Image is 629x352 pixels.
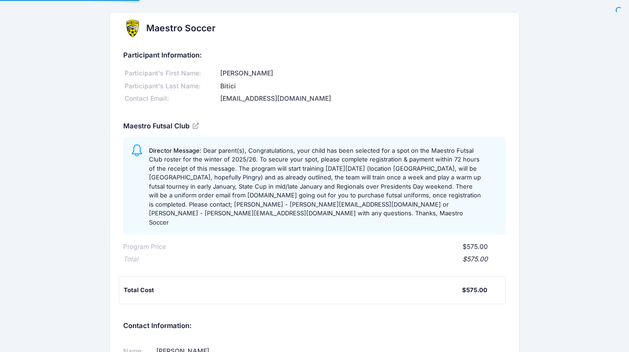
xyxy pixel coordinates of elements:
[146,23,216,34] h2: Maestro Soccer
[149,147,201,154] span: Director Message:
[123,242,166,252] div: Program Price
[463,242,488,250] span: $575.00
[123,322,506,330] h5: Contact Information:
[123,94,219,104] div: Contact Email:
[123,52,506,60] h5: Participant Information:
[219,81,506,91] div: Bitici
[124,286,462,295] div: Total Cost
[149,147,481,226] span: Dear parent(s), Congratulations, your child has been selected for a spot on the Maestro Futsal Cl...
[219,94,506,104] div: [EMAIL_ADDRESS][DOMAIN_NAME]
[138,254,488,264] div: $575.00
[193,121,200,130] a: View Registration Details
[123,254,138,264] div: Total
[123,122,200,131] h5: Maestro Futsal Club
[123,81,219,91] div: Participant's Last Name:
[219,69,506,78] div: [PERSON_NAME]
[462,286,487,295] div: $575.00
[123,69,219,78] div: Participant's First Name:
